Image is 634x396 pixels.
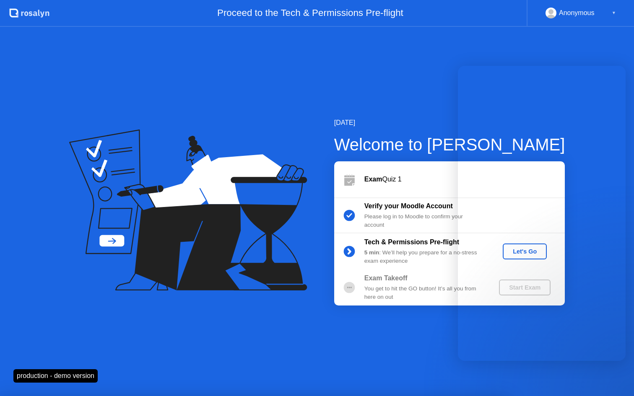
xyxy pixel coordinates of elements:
[364,249,379,256] b: 5 min
[13,369,98,383] div: production - demo version
[605,368,626,388] iframe: Intercom live chat
[559,8,595,18] div: Anonymous
[364,238,459,246] b: Tech & Permissions Pre-flight
[612,8,616,18] div: ▼
[334,118,565,128] div: [DATE]
[458,66,626,361] iframe: Intercom live chat
[364,285,485,302] div: You get to hit the GO button! It’s all you from here on out
[364,212,485,230] div: Please log in to Moodle to confirm your account
[364,202,453,210] b: Verify your Moodle Account
[364,248,485,266] div: : We’ll help you prepare for a no-stress exam experience
[364,176,382,183] b: Exam
[364,174,565,184] div: Quiz 1
[364,274,408,282] b: Exam Takeoff
[334,132,565,157] div: Welcome to [PERSON_NAME]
